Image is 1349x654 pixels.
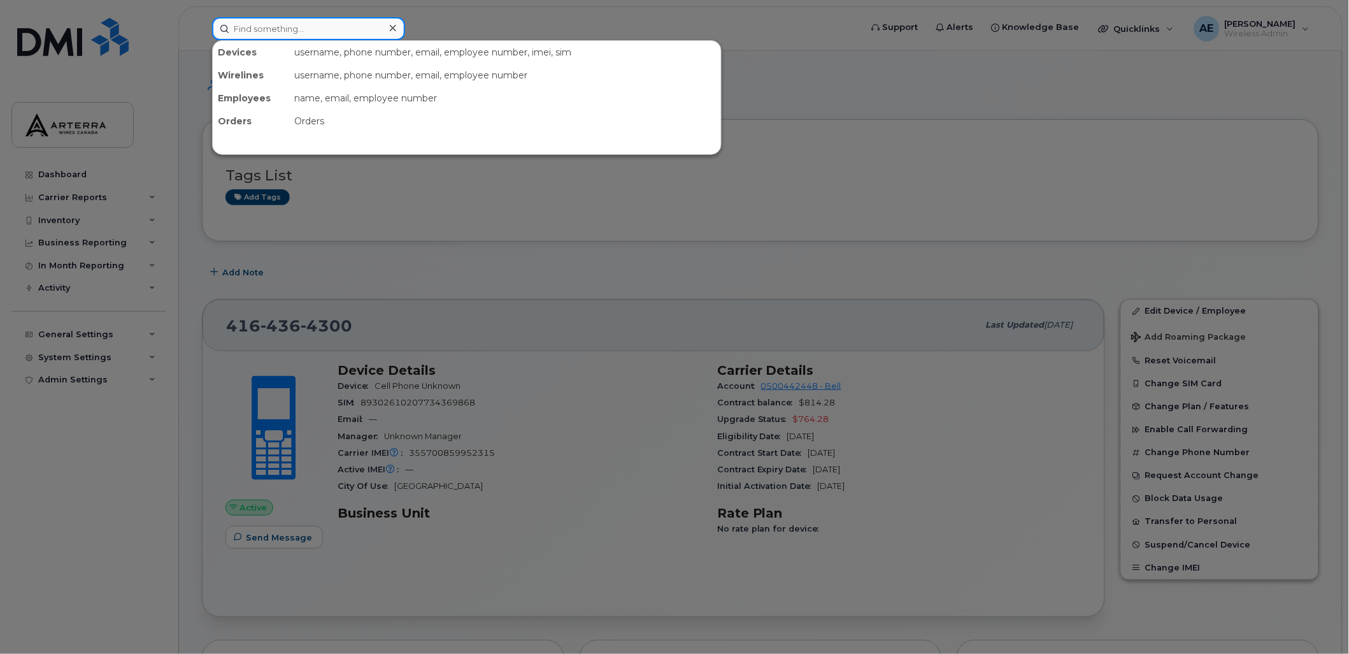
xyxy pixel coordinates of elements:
div: Orders [289,110,721,133]
div: username, phone number, email, employee number, imei, sim [289,41,721,64]
div: Employees [213,87,289,110]
div: username, phone number, email, employee number [289,64,721,87]
div: Orders [213,110,289,133]
div: Devices [213,41,289,64]
div: Wirelines [213,64,289,87]
div: name, email, employee number [289,87,721,110]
